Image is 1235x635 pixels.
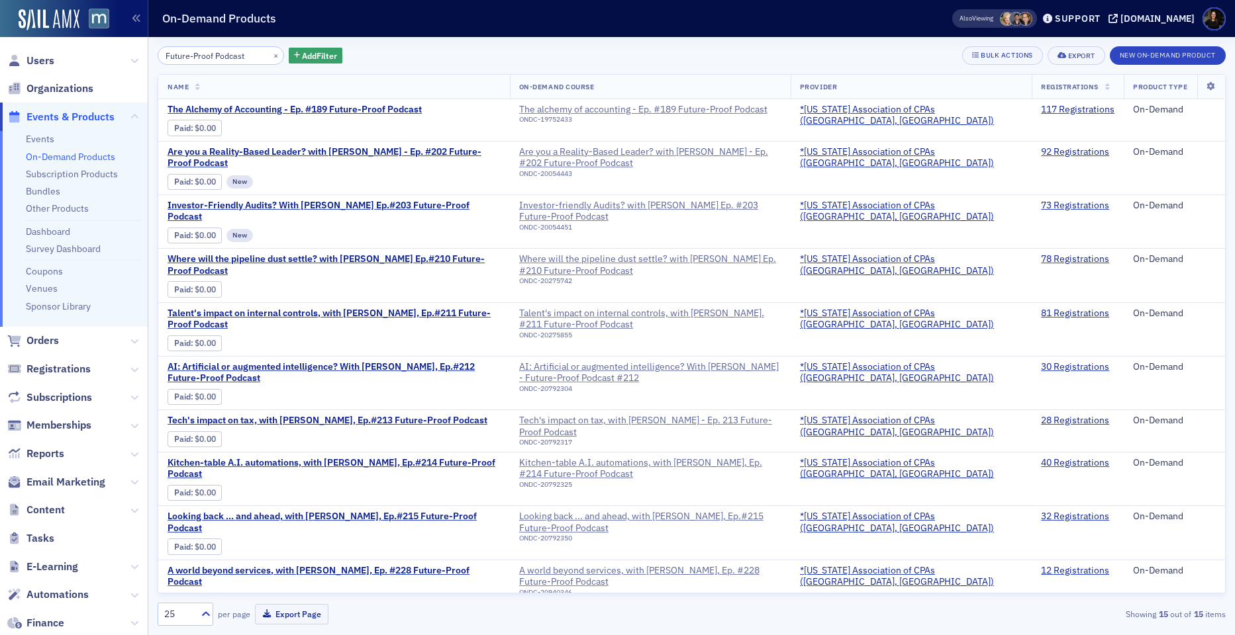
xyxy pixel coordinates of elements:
[1041,511,1109,523] a: 32 Registrations
[1109,14,1199,23] button: [DOMAIN_NAME]
[26,243,101,255] a: Survey Dashboard
[168,415,487,427] a: Tech's impact on tax, with [PERSON_NAME], Ep.#213 Future-Proof Podcast
[519,588,781,597] div: ONDC-20940346
[270,49,282,61] button: ×
[174,284,195,294] span: :
[168,174,222,190] div: Paid: 90 - $0
[26,54,54,68] span: Users
[26,151,115,163] a: On-Demand Products
[1068,52,1095,60] div: Export
[168,200,501,223] a: Investor-Friendly Audits? With [PERSON_NAME] Ep.#203 Future-Proof Podcast
[962,46,1042,65] button: Bulk Actions
[1041,457,1109,469] a: 40 Registrations
[26,587,89,602] span: Automations
[800,146,1022,169] a: *[US_STATE] Association of CPAs ([GEOGRAPHIC_DATA], [GEOGRAPHIC_DATA])
[1000,12,1014,26] span: Rebekah Olson
[255,604,328,624] button: Export Page
[800,361,1022,384] a: *[US_STATE] Association of CPAs ([GEOGRAPHIC_DATA], [GEOGRAPHIC_DATA])
[174,392,195,402] span: :
[7,446,64,461] a: Reports
[519,511,781,534] a: Looking back ... and ahead, with [PERSON_NAME], Ep.#215 Future-Proof Podcast
[26,110,115,124] span: Events & Products
[7,616,64,630] a: Finance
[195,177,216,187] span: $0.00
[519,438,781,446] div: ONDC-20792317
[519,146,781,169] a: Are you a Reality-Based Leader? with [PERSON_NAME] - Ep. #202 Future-Proof Podcast
[1133,253,1216,265] div: On-Demand
[519,200,781,223] a: Investor-friendly Audits? with [PERSON_NAME] Ep. #203 Future-Proof Podcast
[168,335,222,351] div: Paid: 87 - $0
[800,104,1022,127] a: *[US_STATE] Association of CPAs ([GEOGRAPHIC_DATA], [GEOGRAPHIC_DATA])
[1133,82,1187,91] span: Product Type
[168,511,501,534] span: Looking back ... and ahead, with Barry Melancon, Ep.#215 Future-Proof Podcast
[519,565,781,588] div: A world beyond services, with [PERSON_NAME], Ep. #228 Future-Proof Podcast
[800,457,1022,480] a: *[US_STATE] Association of CPAs ([GEOGRAPHIC_DATA], [GEOGRAPHIC_DATA])
[7,362,91,376] a: Registrations
[168,146,501,169] a: Are you a Reality-Based Leader? with [PERSON_NAME] - Ep. #202 Future-Proof Podcast
[168,457,501,480] span: Kitchen-table A.I. automations, with Ashley Francis, Ep.#214 Future-Proof Podcast
[1041,415,1109,427] a: 28 Registrations
[960,14,993,23] span: Viewing
[174,542,195,552] span: :
[168,593,222,609] div: Paid: 12 - $0
[26,560,78,574] span: E-Learning
[174,177,191,187] a: Paid
[519,223,781,232] div: ONDC-20054451
[1041,200,1109,212] a: 73 Registrations
[519,276,781,285] div: ONDC-20275742
[26,418,91,433] span: Memberships
[7,110,115,124] a: Events & Products
[519,253,781,276] div: Where will the pipeline dust settle? with [PERSON_NAME] Ep. #210 Future-Proof Podcast
[519,415,781,438] a: Tech's impact on tax, with [PERSON_NAME] - Ep. 213 Future-Proof Podcast
[1041,361,1109,373] a: 30 Registrations
[800,82,837,91] span: Provider
[519,308,781,331] a: Talent's impact on internal controls, with [PERSON_NAME]. #211 Future-Proof Podcast
[519,457,781,480] div: Kitchen-table A.I. automations, with [PERSON_NAME], Ep. #214 Future-Proof Podcast
[168,253,501,276] a: Where will the pipeline dust settle? with [PERSON_NAME] Ep.#210 Future-Proof Podcast
[800,565,1022,588] a: *[US_STATE] Association of CPAs ([GEOGRAPHIC_DATA], [GEOGRAPHIC_DATA])
[174,487,195,497] span: :
[1133,457,1216,469] div: On-Demand
[218,608,250,620] label: per page
[168,253,501,276] span: Where will the pipeline dust settle? with Lexy Kessler Ep.#210 Future-Proof Podcast
[168,415,487,427] span: Tech's impact on tax, with Andrew Hatfield, Ep.#213 Future-Proof Podcast
[26,133,54,145] a: Events
[168,120,222,136] div: Paid: 124 - $0
[195,284,216,294] span: $0.00
[519,534,781,542] div: ONDC-20792350
[1055,13,1101,24] div: Support
[302,50,337,62] span: Add Filter
[168,565,501,588] span: A world beyond services, with Ron Baker, Ep. #228 Future-Proof Podcast
[1203,7,1226,30] span: Profile
[26,531,54,546] span: Tasks
[519,82,594,91] span: On-Demand Course
[800,415,1022,438] a: *[US_STATE] Association of CPAs ([GEOGRAPHIC_DATA], [GEOGRAPHIC_DATA])
[168,361,501,384] span: AI: Artificial or augmented intelligence? With Kacee Johnson, Ep.#212 Future-Proof Podcast
[174,230,195,240] span: :
[289,48,343,64] button: AddFilter
[174,434,191,444] a: Paid
[7,418,91,433] a: Memberships
[26,446,64,461] span: Reports
[174,542,191,552] a: Paid
[1133,415,1216,427] div: On-Demand
[89,9,109,29] img: SailAMX
[1041,82,1099,91] span: Registrations
[519,384,781,393] div: ONDC-20792304
[1133,104,1216,116] div: On-Demand
[174,177,195,187] span: :
[26,226,70,237] a: Dashboard
[168,431,222,447] div: Paid: 29 - $0
[519,169,781,178] div: ONDC-20054443
[26,503,65,517] span: Content
[174,338,191,348] a: Paid
[26,475,105,489] span: Email Marketing
[7,531,54,546] a: Tasks
[168,146,501,169] span: Are you a Reality-Based Leader? with Alex Dorr - Ep. #202 Future-Proof Podcast
[168,565,501,588] a: A world beyond services, with [PERSON_NAME], Ep. #228 Future-Proof Podcast
[195,542,216,552] span: $0.00
[519,115,767,124] div: ONDC-19752433
[26,282,58,294] a: Venues
[1048,46,1105,65] button: Export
